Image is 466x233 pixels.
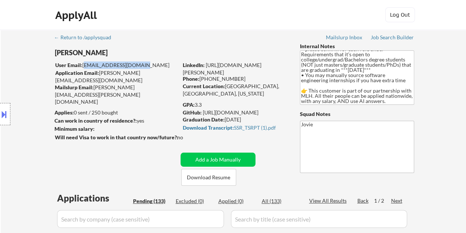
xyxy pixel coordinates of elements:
div: Mailslurp Inbox [326,35,363,40]
div: Internal Notes [300,43,414,50]
div: [GEOGRAPHIC_DATA], [GEOGRAPHIC_DATA], [US_STATE] [183,83,288,97]
div: [DATE] [183,116,288,123]
button: Log Out [385,7,415,22]
a: Job Search Builder [371,34,414,42]
a: Mailslurp Inbox [326,34,363,42]
button: Download Resume [181,169,236,186]
div: Pending (133) [133,197,170,205]
div: 1 / 2 [374,197,391,204]
div: All (133) [262,197,299,205]
div: ApplyAll [55,9,99,21]
div: SSR_TSRPT (1).pdf [183,125,286,130]
a: Download Transcript:SSR_TSRPT (1).pdf [183,125,286,132]
div: Applications [57,194,130,203]
div: View All Results [309,197,349,204]
strong: Current Location: [183,83,225,89]
div: [PHONE_NUMBER] [183,75,288,83]
button: Add a Job Manually [181,153,255,167]
input: Search by title (case sensitive) [231,210,407,228]
strong: Graduation Date: [183,116,225,123]
div: Excluded (0) [176,197,213,205]
div: no [177,134,198,141]
strong: Download Transcript: [183,124,234,131]
strong: LinkedIn: [183,62,205,68]
strong: GitHub: [183,109,202,116]
strong: GPA: [183,101,195,108]
a: [URL][DOMAIN_NAME][PERSON_NAME] [183,62,261,76]
a: ← Return to /applysquad [54,34,118,42]
a: [URL][DOMAIN_NAME] [203,109,258,116]
input: Search by company (case sensitive) [57,210,224,228]
div: Squad Notes [300,110,414,118]
div: Next [391,197,403,204]
div: Applied (0) [218,197,255,205]
div: 3.3 [183,101,289,109]
div: ← Return to /applysquad [54,35,118,40]
div: Back [357,197,369,204]
div: Job Search Builder [371,35,414,40]
strong: Phone: [183,76,199,82]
